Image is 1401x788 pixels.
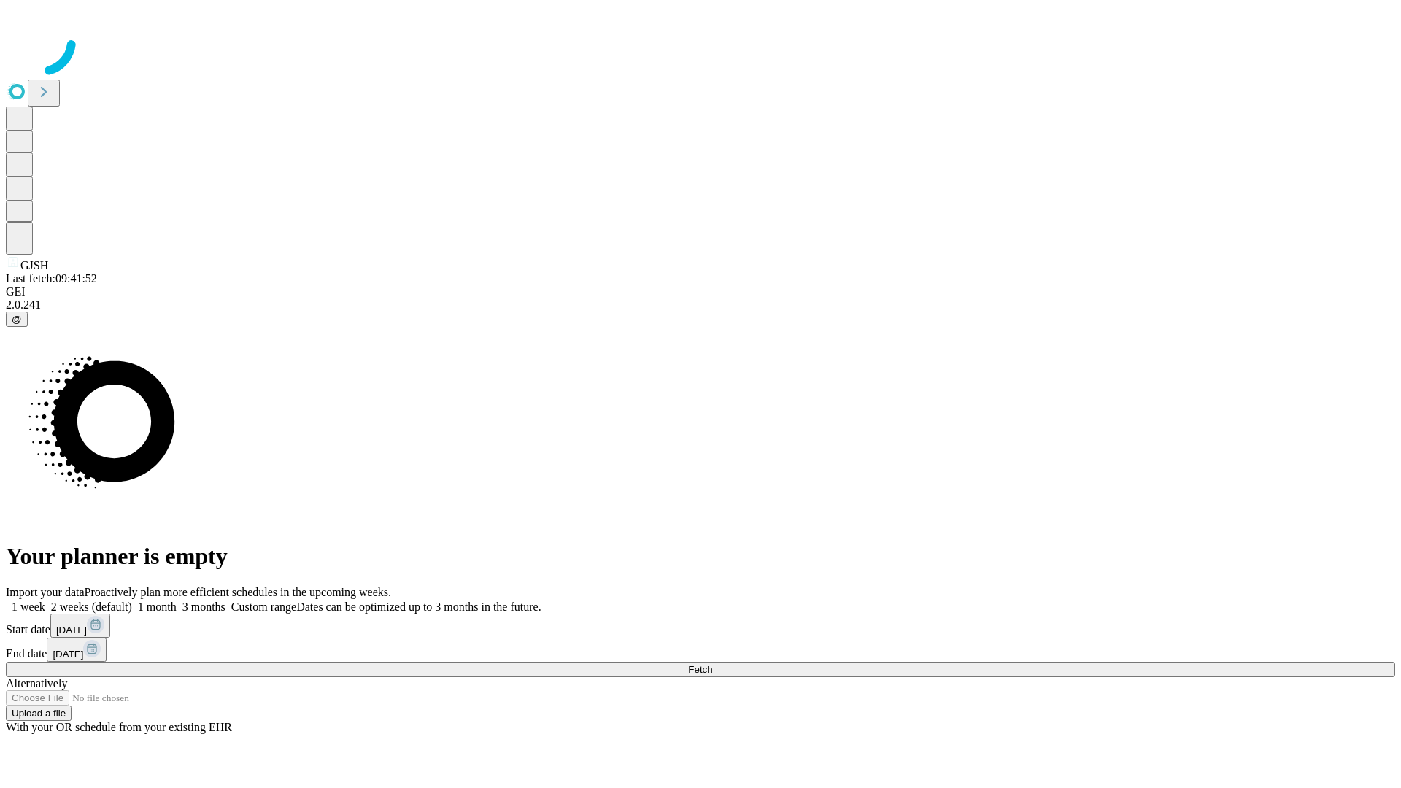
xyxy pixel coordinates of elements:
[6,312,28,327] button: @
[6,614,1395,638] div: Start date
[138,600,177,613] span: 1 month
[6,285,1395,298] div: GEI
[296,600,541,613] span: Dates can be optimized up to 3 months in the future.
[6,298,1395,312] div: 2.0.241
[231,600,296,613] span: Custom range
[6,677,67,689] span: Alternatively
[12,600,45,613] span: 1 week
[6,272,97,285] span: Last fetch: 09:41:52
[20,259,48,271] span: GJSH
[6,586,85,598] span: Import your data
[56,625,87,636] span: [DATE]
[12,314,22,325] span: @
[47,638,107,662] button: [DATE]
[51,600,132,613] span: 2 weeks (default)
[6,638,1395,662] div: End date
[85,586,391,598] span: Proactively plan more efficient schedules in the upcoming weeks.
[53,649,83,660] span: [DATE]
[6,706,72,721] button: Upload a file
[6,543,1395,570] h1: Your planner is empty
[182,600,225,613] span: 3 months
[6,721,232,733] span: With your OR schedule from your existing EHR
[688,664,712,675] span: Fetch
[6,662,1395,677] button: Fetch
[50,614,110,638] button: [DATE]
